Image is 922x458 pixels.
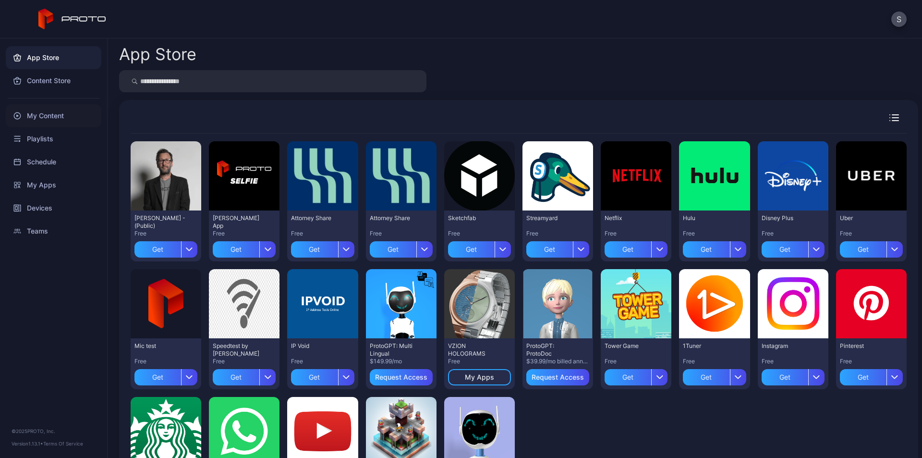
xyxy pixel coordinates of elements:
[370,342,423,358] div: ProtoGPT: Multi Lingual
[370,230,433,237] div: Free
[370,214,423,222] div: Attorney Share
[291,358,354,365] div: Free
[840,342,893,350] div: Pinterest
[605,241,651,258] div: Get
[840,365,903,385] button: Get
[683,358,746,365] div: Free
[370,237,433,258] button: Get
[683,365,746,385] button: Get
[532,373,584,381] div: Request Access
[213,237,276,258] button: Get
[448,342,501,358] div: VZION HOLOGRAMS
[6,220,101,243] a: Teams
[891,12,907,27] button: S
[526,230,589,237] div: Free
[119,46,196,62] div: App Store
[6,69,101,92] a: Content Store
[526,237,589,258] button: Get
[6,150,101,173] a: Schedule
[213,342,266,358] div: Speedtest by Ookla
[134,369,181,385] div: Get
[134,237,197,258] button: Get
[840,237,903,258] button: Get
[762,214,814,222] div: Disney Plus
[762,342,814,350] div: Instagram
[448,214,501,222] div: Sketchfab
[526,358,589,365] div: $39.99/mo billed annually
[683,342,736,350] div: 1Tuner
[526,241,573,258] div: Get
[465,373,494,381] div: My Apps
[134,342,187,350] div: Mic test
[448,237,511,258] button: Get
[213,230,276,237] div: Free
[605,369,651,385] div: Get
[605,365,667,385] button: Get
[6,173,101,197] a: My Apps
[448,358,511,365] div: Free
[370,358,433,365] div: $149.99/mo
[291,365,354,385] button: Get
[291,214,344,222] div: Attorney Share
[840,214,893,222] div: Uber
[134,230,197,237] div: Free
[840,358,903,365] div: Free
[134,358,197,365] div: Free
[375,373,427,381] div: Request Access
[213,365,276,385] button: Get
[683,237,746,258] button: Get
[134,214,187,230] div: David N Persona - (Public)
[605,214,657,222] div: Netflix
[840,369,886,385] div: Get
[526,369,589,385] button: Request Access
[605,342,657,350] div: Tower Game
[291,230,354,237] div: Free
[6,197,101,220] a: Devices
[134,241,181,258] div: Get
[448,230,511,237] div: Free
[605,230,667,237] div: Free
[526,214,579,222] div: Streamyard
[683,214,736,222] div: Hulu
[213,241,259,258] div: Get
[762,369,808,385] div: Get
[840,230,903,237] div: Free
[12,427,96,435] div: © 2025 PROTO, Inc.
[840,241,886,258] div: Get
[762,365,825,385] button: Get
[605,237,667,258] button: Get
[43,441,83,446] a: Terms Of Service
[6,127,101,150] div: Playlists
[762,230,825,237] div: Free
[291,237,354,258] button: Get
[213,214,266,230] div: David Selfie App
[291,369,338,385] div: Get
[12,441,43,446] span: Version 1.13.1 •
[448,241,495,258] div: Get
[134,365,197,385] button: Get
[213,358,276,365] div: Free
[683,230,746,237] div: Free
[762,358,825,365] div: Free
[448,369,511,385] button: My Apps
[291,342,344,350] div: IP Void
[526,342,579,358] div: ProtoGPT: ProtoDoc
[291,241,338,258] div: Get
[370,369,433,385] button: Request Access
[605,358,667,365] div: Free
[6,46,101,69] a: App Store
[762,241,808,258] div: Get
[762,237,825,258] button: Get
[683,241,729,258] div: Get
[6,104,101,127] a: My Content
[213,369,259,385] div: Get
[370,241,416,258] div: Get
[683,369,729,385] div: Get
